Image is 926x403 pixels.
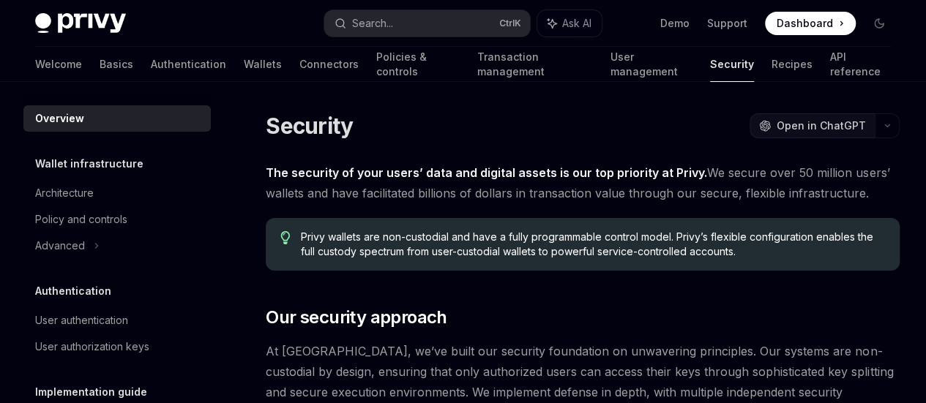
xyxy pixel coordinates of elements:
a: User authorization keys [23,334,211,360]
a: Demo [660,16,690,31]
button: Search...CtrlK [324,10,530,37]
div: Advanced [35,237,85,255]
a: Architecture [23,180,211,206]
div: Search... [352,15,393,32]
h1: Security [266,113,353,139]
svg: Tip [280,231,291,244]
span: We secure over 50 million users’ wallets and have facilitated billions of dollars in transaction ... [266,162,900,203]
h5: Wallet infrastructure [35,155,143,173]
a: Transaction management [477,47,593,82]
button: Open in ChatGPT [750,113,875,138]
a: Policies & controls [376,47,460,82]
a: Authentication [151,47,226,82]
span: Ask AI [562,16,591,31]
div: User authorization keys [35,338,149,355]
a: Policy and controls [23,206,211,233]
a: User authentication [23,307,211,334]
h5: Implementation guide [35,383,147,401]
a: Overview [23,105,211,132]
div: Architecture [35,184,94,202]
span: Privy wallets are non-custodial and have a fully programmable control model. Privy’s flexible con... [301,230,885,259]
span: Our security approach [266,306,447,329]
a: Recipes [772,47,813,82]
a: API reference [830,47,891,82]
button: Ask AI [537,10,602,37]
a: Basics [100,47,133,82]
span: Ctrl K [499,18,521,29]
div: User authentication [35,312,128,329]
strong: The security of your users’ data and digital assets is our top priority at Privy. [266,165,707,180]
div: Policy and controls [35,211,127,228]
button: Toggle dark mode [867,12,891,35]
a: Security [710,47,754,82]
span: Dashboard [777,16,833,31]
a: Dashboard [765,12,856,35]
div: Overview [35,110,84,127]
a: Support [707,16,747,31]
a: Connectors [299,47,359,82]
a: Welcome [35,47,82,82]
img: dark logo [35,13,126,34]
a: User management [611,47,692,82]
h5: Authentication [35,282,111,300]
span: Open in ChatGPT [777,118,866,133]
a: Wallets [244,47,282,82]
